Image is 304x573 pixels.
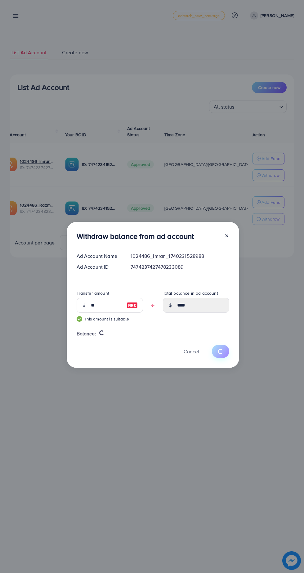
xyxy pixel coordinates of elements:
div: Ad Account ID [72,263,126,271]
span: Balance: [77,330,96,337]
div: Ad Account Name [72,253,126,260]
label: Total balance in ad account [163,290,218,296]
label: Transfer amount [77,290,109,296]
img: image [127,302,138,309]
img: guide [77,316,82,322]
div: 1024486_Imran_1740231528988 [126,253,234,260]
h3: Withdraw balance from ad account [77,232,194,241]
button: Cancel [176,345,207,358]
span: Cancel [184,348,199,355]
small: This amount is suitable [77,316,143,322]
div: 7474237427478233089 [126,263,234,271]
